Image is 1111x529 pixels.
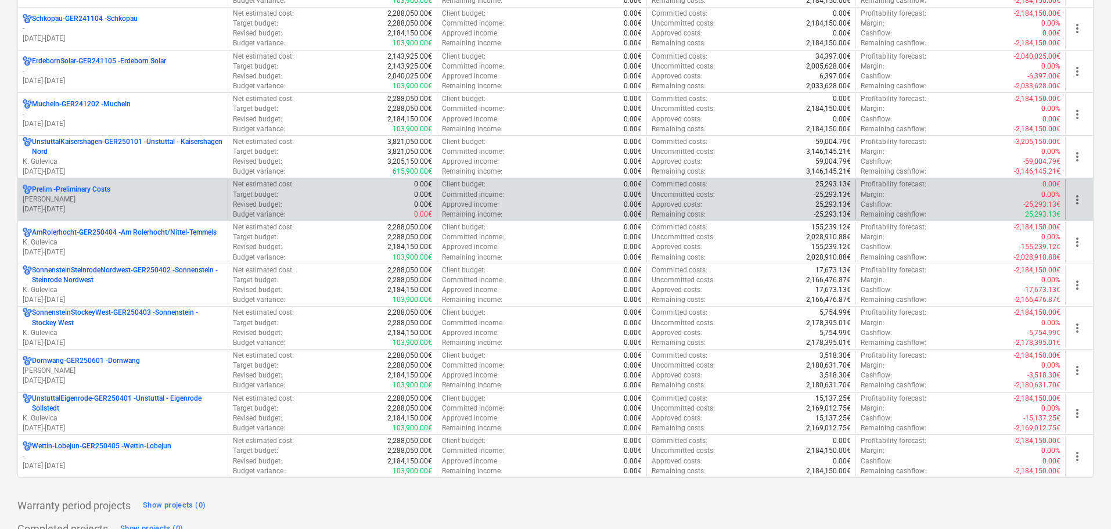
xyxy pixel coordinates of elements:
[861,137,926,147] p: Profitability forecast :
[1041,19,1060,28] p: 0.00%
[233,28,282,38] p: Revised budget :
[861,232,885,242] p: Margin :
[23,265,32,285] div: Project has multi currencies enabled
[861,167,926,177] p: Remaining cashflow :
[624,210,642,219] p: 0.00€
[652,222,707,232] p: Committed costs :
[23,66,223,76] p: -
[32,228,217,237] p: AmRolerhocht-GER250404 - Am Rolerhocht/Nittel-Temmels
[861,94,926,104] p: Profitability forecast :
[233,157,282,167] p: Revised budget :
[1014,167,1060,177] p: -3,146,145.21€
[442,222,486,232] p: Client budget :
[393,167,432,177] p: 615,900.00€
[387,147,432,157] p: 3,821,050.00€
[624,94,642,104] p: 0.00€
[861,38,926,48] p: Remaining cashflow :
[23,451,223,461] p: -
[624,232,642,242] p: 0.00€
[387,242,432,252] p: 2,184,150.00€
[624,147,642,157] p: 0.00€
[233,200,282,210] p: Revised budget :
[1027,71,1060,81] p: -6,397.00€
[652,167,706,177] p: Remaining costs :
[233,242,282,252] p: Revised budget :
[442,242,499,252] p: Approved income :
[861,104,885,114] p: Margin :
[23,137,223,177] div: UnstuttalKaisershagen-GER250101 -Unstuttal - Kaisershagen NordK. Gulevica[DATE]-[DATE]
[442,265,486,275] p: Client budget :
[806,81,851,91] p: 2,033,628.00€
[233,222,294,232] p: Net estimated cost :
[1070,406,1084,420] span: more_vert
[23,366,223,376] p: [PERSON_NAME]
[1041,62,1060,71] p: 0.00%
[861,157,892,167] p: Cashflow :
[1070,449,1084,463] span: more_vert
[233,190,278,200] p: Target budget :
[233,104,278,114] p: Target budget :
[233,147,278,157] p: Target budget :
[624,253,642,262] p: 0.00€
[23,167,223,177] p: [DATE] - [DATE]
[32,441,171,451] p: Wettin-Lobejun-GER250405 - Wettin-Lobejun
[23,204,223,214] p: [DATE] - [DATE]
[861,62,885,71] p: Margin :
[806,232,851,242] p: 2,028,910.88€
[624,9,642,19] p: 0.00€
[652,190,715,200] p: Uncommitted costs :
[23,376,223,386] p: [DATE] - [DATE]
[624,242,642,252] p: 0.00€
[806,167,851,177] p: 3,146,145.21€
[442,275,504,285] p: Committed income :
[442,285,499,295] p: Approved income :
[624,275,642,285] p: 0.00€
[652,28,702,38] p: Approved costs :
[233,19,278,28] p: Target budget :
[442,38,502,48] p: Remaining income :
[815,179,851,189] p: 25,293.13€
[23,99,32,109] div: Project has multi currencies enabled
[32,99,131,109] p: Mucheln-GER241202 - Mucheln
[233,167,285,177] p: Budget variance :
[1041,190,1060,200] p: 0.00%
[1014,124,1060,134] p: -2,184,150.00€
[387,62,432,71] p: 2,143,925.00€
[32,308,223,328] p: SonnensteinStockeyWest-GER250403 - Sonnenstein - Stockey West
[442,81,502,91] p: Remaining income :
[652,147,715,157] p: Uncommitted costs :
[1041,104,1060,114] p: 0.00%
[1070,278,1084,292] span: more_vert
[442,94,486,104] p: Client budget :
[861,19,885,28] p: Margin :
[23,109,223,119] p: -
[442,9,486,19] p: Client budget :
[815,157,851,167] p: 59,004.79€
[23,119,223,129] p: [DATE] - [DATE]
[624,167,642,177] p: 0.00€
[233,9,294,19] p: Net estimated cost :
[23,308,223,348] div: SonnensteinStockeyWest-GER250403 -Sonnenstein - Stockey WestK. Gulevica[DATE]-[DATE]
[1041,275,1060,285] p: 0.00%
[23,441,32,451] div: Project has multi currencies enabled
[387,114,432,124] p: 2,184,150.00€
[387,19,432,28] p: 2,288,050.00€
[23,137,32,157] div: Project has multi currencies enabled
[393,253,432,262] p: 103,900.00€
[1053,473,1111,529] iframe: Chat Widget
[1070,235,1084,249] span: more_vert
[233,265,294,275] p: Net estimated cost :
[624,190,642,200] p: 0.00€
[861,81,926,91] p: Remaining cashflow :
[414,190,432,200] p: 0.00€
[833,28,851,38] p: 0.00€
[652,94,707,104] p: Committed costs :
[861,222,926,232] p: Profitability forecast :
[442,114,499,124] p: Approved income :
[1042,114,1060,124] p: 0.00€
[861,124,926,134] p: Remaining cashflow :
[233,38,285,48] p: Budget variance :
[1014,52,1060,62] p: -2,040,025.00€
[624,179,642,189] p: 0.00€
[442,28,499,38] p: Approved income :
